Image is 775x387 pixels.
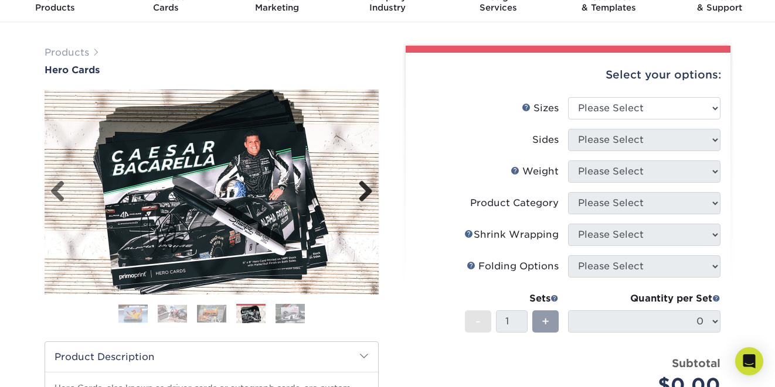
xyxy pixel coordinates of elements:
[532,133,559,147] div: Sides
[568,292,720,306] div: Quantity per Set
[735,347,763,375] div: Open Intercom Messenger
[45,90,379,294] img: Hero Cards 04
[276,303,305,324] img: Hero Cards 05
[465,292,559,306] div: Sets
[158,304,187,323] img: Hero Cards 02
[236,306,266,324] img: Hero Cards 04
[467,259,559,273] div: Folding Options
[475,313,481,330] span: -
[672,357,720,369] strong: Subtotal
[415,53,721,97] div: Select your options:
[45,342,378,372] h2: Product Description
[522,101,559,115] div: Sizes
[464,228,559,242] div: Shrink Wrapping
[542,313,549,330] span: +
[45,47,89,58] a: Products
[118,304,148,323] img: Hero Cards 01
[197,304,226,323] img: Hero Cards 03
[45,64,379,76] a: Hero Cards
[511,165,559,179] div: Weight
[470,196,559,210] div: Product Category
